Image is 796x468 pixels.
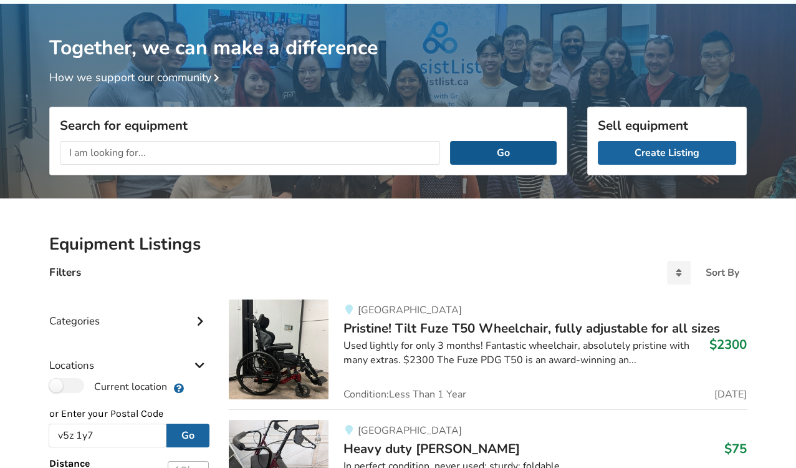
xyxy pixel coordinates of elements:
[229,300,747,409] a: mobility-pristine! tilt fuze t50 wheelchair, fully adjustable for all sizes [GEOGRAPHIC_DATA]Pris...
[60,117,557,134] h3: Search for equipment
[706,268,739,278] div: Sort By
[166,424,209,447] button: Go
[598,117,736,134] h3: Sell equipment
[49,424,166,447] input: Post Code
[343,319,720,337] span: Pristine! Tilt Fuze T50 Wheelchair, fully adjustable for all sizes
[343,440,520,457] span: Heavy duty [PERSON_NAME]
[49,70,224,85] a: How we support our community
[229,300,328,399] img: mobility-pristine! tilt fuze t50 wheelchair, fully adjustable for all sizes
[724,441,747,457] h3: $75
[709,336,747,353] h3: $2300
[49,233,747,255] h2: Equipment Listings
[49,334,209,378] div: Locations
[49,378,167,394] label: Current location
[343,339,747,368] div: Used lightly for only 3 months! Fantastic wheelchair, absolutely pristine with many extras. $2300...
[343,389,466,399] span: Condition: Less Than 1 Year
[49,4,747,61] h1: Together, we can make a difference
[49,265,81,280] h4: Filters
[450,141,557,165] button: Go
[358,424,462,437] span: [GEOGRAPHIC_DATA]
[714,389,747,399] span: [DATE]
[49,407,209,421] p: or Enter your Postal Code
[358,303,462,317] span: [GEOGRAPHIC_DATA]
[598,141,736,165] a: Create Listing
[60,141,440,165] input: I am looking for...
[49,290,209,334] div: Categories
